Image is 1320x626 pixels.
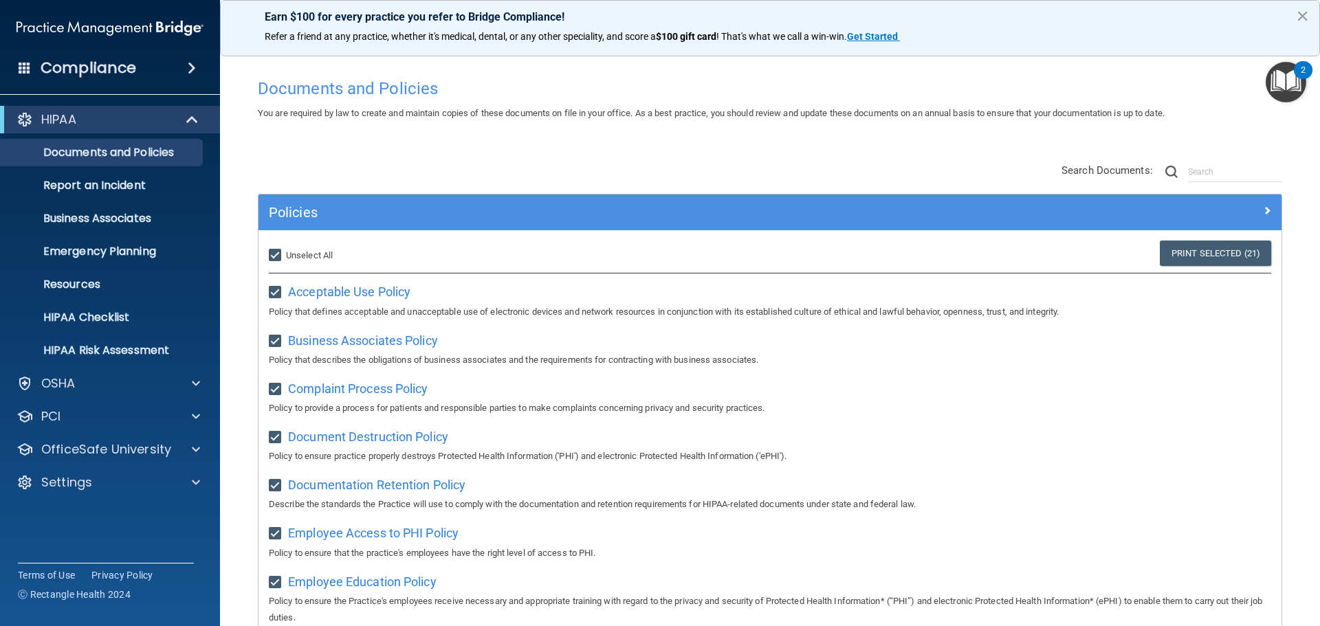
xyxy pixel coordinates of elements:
strong: Get Started [847,31,898,42]
p: HIPAA Risk Assessment [9,344,197,357]
a: Terms of Use [18,568,75,582]
span: Business Associates Policy [288,333,438,348]
p: Policy to ensure practice properly destroys Protected Health Information ('PHI') and electronic P... [269,448,1271,465]
p: Policy to ensure that the practice's employees have the right level of access to PHI. [269,545,1271,561]
p: HIPAA Checklist [9,311,197,324]
img: PMB logo [16,14,203,42]
p: PCI [41,408,60,425]
p: Settings [41,474,92,491]
span: You are required by law to create and maintain copies of these documents on file in your office. ... [258,108,1165,118]
h5: Policies [269,205,1015,220]
h4: Documents and Policies [258,80,1282,98]
p: Policy that describes the obligations of business associates and the requirements for contracting... [269,352,1271,368]
a: OfficeSafe University [16,441,200,458]
h4: Compliance [41,58,136,78]
span: Unselect All [286,250,333,260]
a: Policies [269,201,1271,223]
span: Document Destruction Policy [288,429,448,444]
a: Privacy Policy [91,568,153,582]
strong: $100 gift card [656,31,716,42]
button: Open Resource Center, 2 new notifications [1266,62,1306,102]
span: Search Documents: [1061,164,1153,177]
p: Earn $100 for every practice you refer to Bridge Compliance! [265,10,1275,23]
p: Policy to ensure the Practice's employees receive necessary and appropriate training with regard ... [269,593,1271,626]
input: Unselect All [269,250,285,261]
iframe: Drift Widget Chat Controller [1082,528,1303,583]
span: ! That's what we call a win-win. [716,31,847,42]
p: Resources [9,278,197,291]
a: HIPAA [16,111,199,128]
span: Employee Education Policy [288,574,437,589]
a: Settings [16,474,200,491]
p: Documents and Policies [9,146,197,159]
p: Business Associates [9,212,197,225]
div: 2 [1301,70,1306,88]
img: ic-search.3b580494.png [1165,166,1178,178]
p: Report an Incident [9,179,197,192]
a: Get Started [847,31,900,42]
p: HIPAA [41,111,76,128]
input: Search [1188,161,1282,182]
a: Print Selected (21) [1160,241,1271,266]
span: Employee Access to PHI Policy [288,526,459,540]
p: Policy that defines acceptable and unacceptable use of electronic devices and network resources i... [269,304,1271,320]
p: OfficeSafe University [41,441,171,458]
button: Close [1296,5,1309,27]
span: Complaint Process Policy [288,381,428,396]
p: OSHA [41,375,76,392]
span: Refer a friend at any practice, whether it's medical, dental, or any other speciality, and score a [265,31,656,42]
span: Ⓒ Rectangle Health 2024 [18,588,131,601]
p: Describe the standards the Practice will use to comply with the documentation and retention requi... [269,496,1271,513]
span: Acceptable Use Policy [288,284,410,299]
p: Emergency Planning [9,245,197,258]
a: PCI [16,408,200,425]
p: Policy to provide a process for patients and responsible parties to make complaints concerning pr... [269,400,1271,416]
span: Documentation Retention Policy [288,478,465,492]
a: OSHA [16,375,200,392]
